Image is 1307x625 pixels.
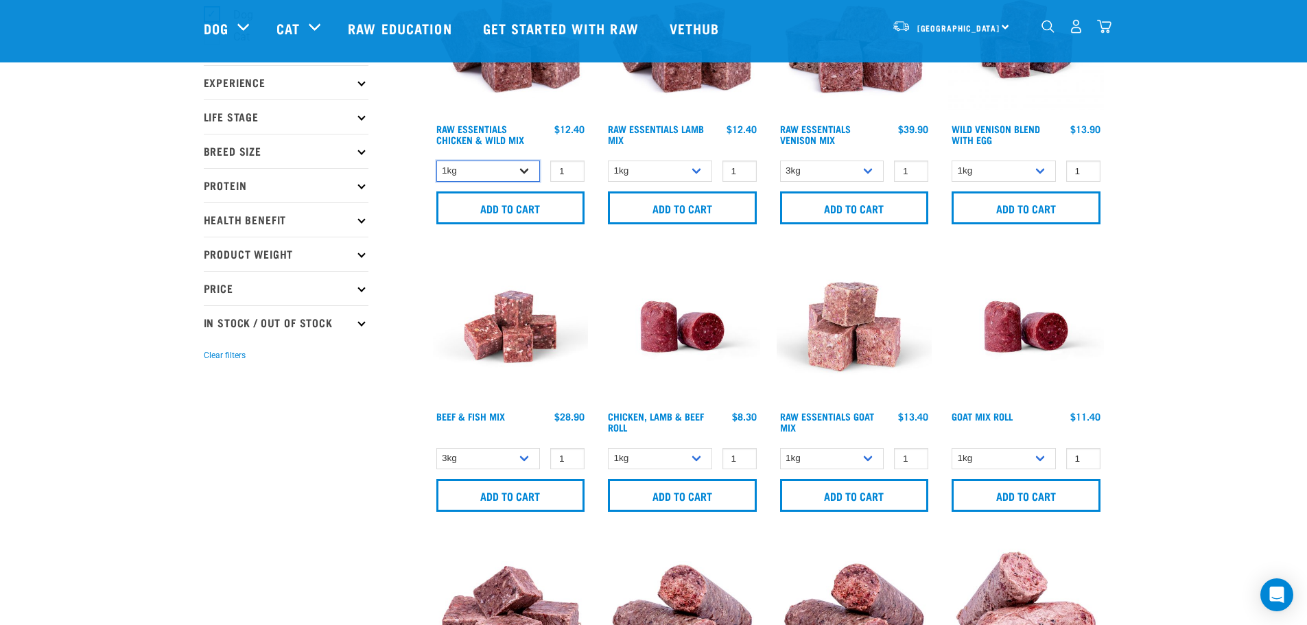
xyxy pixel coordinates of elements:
[608,126,704,142] a: Raw Essentials Lamb Mix
[917,25,1000,30] span: [GEOGRAPHIC_DATA]
[204,271,368,305] p: Price
[1066,448,1100,469] input: 1
[436,479,585,512] input: Add to cart
[952,414,1013,418] a: Goat Mix Roll
[204,237,368,271] p: Product Weight
[436,126,524,142] a: Raw Essentials Chicken & Wild Mix
[204,168,368,202] p: Protein
[204,349,246,362] button: Clear filters
[554,123,585,134] div: $12.40
[894,161,928,182] input: 1
[722,448,757,469] input: 1
[1066,161,1100,182] input: 1
[894,448,928,469] input: 1
[436,191,585,224] input: Add to cart
[727,123,757,134] div: $12.40
[276,18,300,38] a: Cat
[777,249,932,405] img: Goat M Ix 38448
[469,1,656,56] a: Get started with Raw
[604,249,760,405] img: Raw Essentials Chicken Lamb Beef Bulk Minced Raw Dog Food Roll Unwrapped
[952,126,1040,142] a: Wild Venison Blend with Egg
[1070,123,1100,134] div: $13.90
[334,1,469,56] a: Raw Education
[608,191,757,224] input: Add to cart
[554,411,585,422] div: $28.90
[204,134,368,168] p: Breed Size
[1097,19,1111,34] img: home-icon@2x.png
[732,411,757,422] div: $8.30
[892,20,910,32] img: van-moving.png
[898,411,928,422] div: $13.40
[1069,19,1083,34] img: user.png
[898,123,928,134] div: $39.90
[780,414,874,429] a: Raw Essentials Goat Mix
[550,448,585,469] input: 1
[1041,20,1055,33] img: home-icon-1@2x.png
[952,191,1100,224] input: Add to cart
[204,99,368,134] p: Life Stage
[780,191,929,224] input: Add to cart
[433,249,589,405] img: Beef Mackerel 1
[436,414,505,418] a: Beef & Fish Mix
[780,126,851,142] a: Raw Essentials Venison Mix
[608,479,757,512] input: Add to cart
[656,1,737,56] a: Vethub
[948,249,1104,405] img: Raw Essentials Chicken Lamb Beef Bulk Minced Raw Dog Food Roll Unwrapped
[1260,578,1293,611] div: Open Intercom Messenger
[608,414,704,429] a: Chicken, Lamb & Beef Roll
[204,202,368,237] p: Health Benefit
[550,161,585,182] input: 1
[204,65,368,99] p: Experience
[1070,411,1100,422] div: $11.40
[780,479,929,512] input: Add to cart
[204,305,368,340] p: In Stock / Out Of Stock
[952,479,1100,512] input: Add to cart
[204,18,228,38] a: Dog
[722,161,757,182] input: 1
